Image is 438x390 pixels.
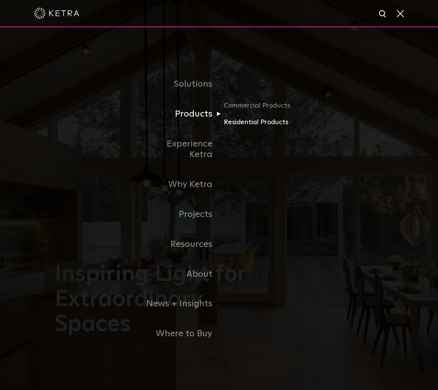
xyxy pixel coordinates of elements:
a: Experience Ketra [142,129,219,170]
a: Residential Products [224,117,296,128]
a: Solutions [142,69,219,99]
a: Resources [142,229,219,259]
a: Why Ketra [142,170,219,200]
a: News + Insights [142,289,219,319]
a: Products [142,99,219,129]
a: About [142,259,219,289]
div: Navigation Menu [142,69,297,349]
a: Where to Buy [142,319,219,349]
a: Projects [142,200,219,229]
a: Commercial Products [224,100,296,117]
img: search icon [378,9,388,19]
img: ketra-logo-2019-white [34,8,79,19]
